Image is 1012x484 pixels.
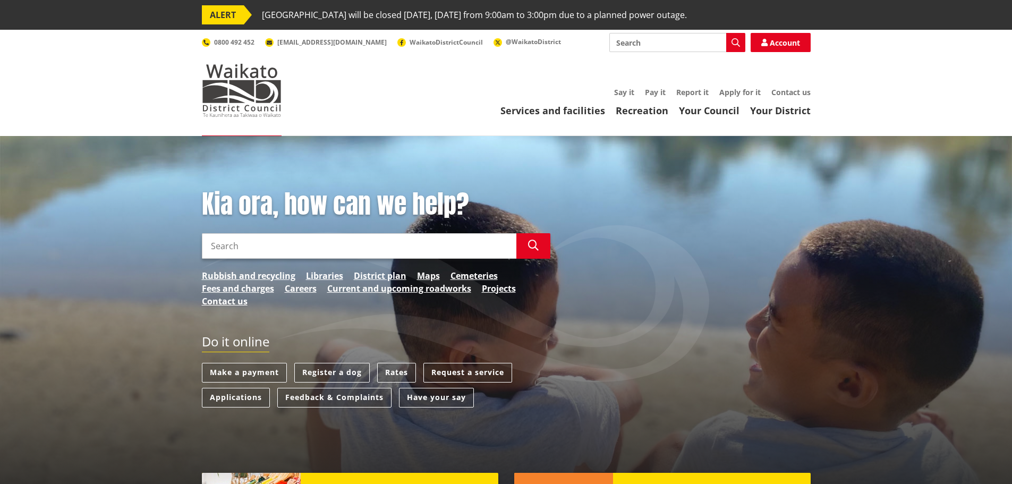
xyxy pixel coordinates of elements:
a: Apply for it [719,87,761,97]
span: WaikatoDistrictCouncil [410,38,483,47]
img: Waikato District Council - Te Kaunihera aa Takiwaa o Waikato [202,64,282,117]
a: Your District [750,104,811,117]
a: @WaikatoDistrict [494,37,561,46]
a: Rates [377,363,416,383]
a: Projects [482,282,516,295]
a: Libraries [306,269,343,282]
a: Fees and charges [202,282,274,295]
a: [EMAIL_ADDRESS][DOMAIN_NAME] [265,38,387,47]
a: Account [751,33,811,52]
a: Make a payment [202,363,287,383]
span: ALERT [202,5,244,24]
a: Careers [285,282,317,295]
span: 0800 492 452 [214,38,254,47]
a: Request a service [423,363,512,383]
a: Services and facilities [500,104,605,117]
a: Your Council [679,104,739,117]
a: Cemeteries [450,269,498,282]
a: Feedback & Complaints [277,388,392,407]
a: 0800 492 452 [202,38,254,47]
a: Register a dog [294,363,370,383]
span: @WaikatoDistrict [506,37,561,46]
h2: Do it online [202,334,269,353]
input: Search input [202,233,516,259]
h1: Kia ora, how can we help? [202,189,550,220]
a: Report it [676,87,709,97]
a: Have your say [399,388,474,407]
span: [EMAIL_ADDRESS][DOMAIN_NAME] [277,38,387,47]
a: Maps [417,269,440,282]
a: WaikatoDistrictCouncil [397,38,483,47]
iframe: Messenger Launcher [963,439,1001,478]
a: Contact us [771,87,811,97]
a: Recreation [616,104,668,117]
a: Say it [614,87,634,97]
input: Search input [609,33,745,52]
a: Pay it [645,87,666,97]
a: District plan [354,269,406,282]
a: Rubbish and recycling [202,269,295,282]
span: [GEOGRAPHIC_DATA] will be closed [DATE], [DATE] from 9:00am to 3:00pm due to a planned power outage. [262,5,687,24]
a: Contact us [202,295,248,308]
a: Applications [202,388,270,407]
a: Current and upcoming roadworks [327,282,471,295]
